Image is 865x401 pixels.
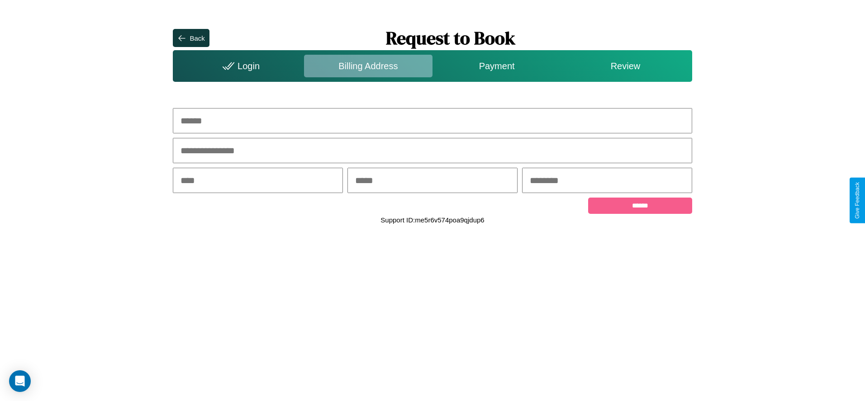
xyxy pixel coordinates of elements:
div: Give Feedback [854,182,860,219]
p: Support ID: me5r6v574poa9qjdup6 [380,214,484,226]
button: Back [173,29,209,47]
div: Open Intercom Messenger [9,370,31,392]
div: Review [561,55,689,77]
div: Login [175,55,304,77]
div: Billing Address [304,55,432,77]
div: Payment [432,55,561,77]
h1: Request to Book [209,26,692,50]
div: Back [190,34,204,42]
